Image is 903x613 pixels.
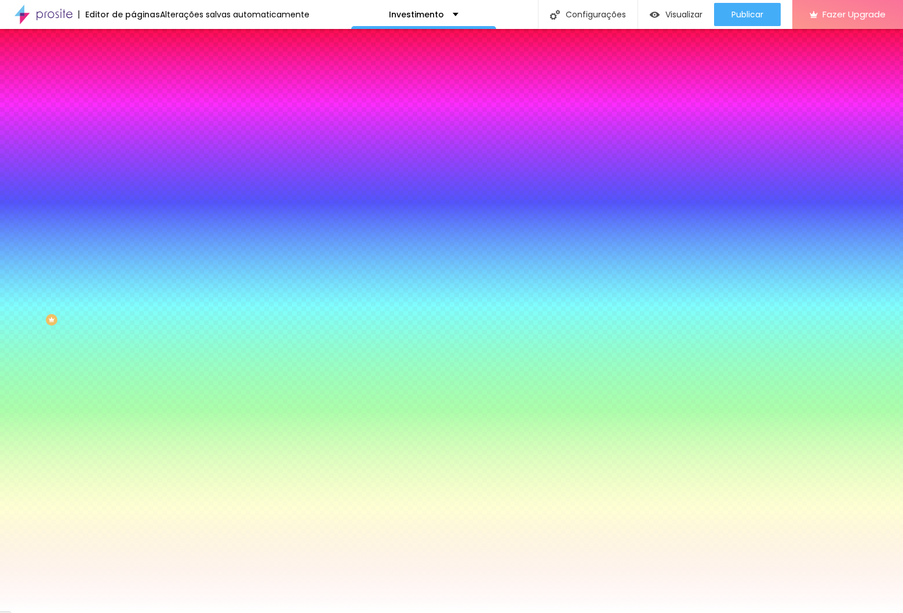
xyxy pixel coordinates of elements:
p: Investimento [389,10,444,19]
div: Alterações salvas automaticamente [160,10,310,19]
img: Icone [550,10,560,20]
div: Editor de páginas [78,10,160,19]
button: Visualizar [638,3,714,26]
span: Publicar [731,10,763,19]
span: Visualizar [665,10,702,19]
span: Fazer Upgrade [822,9,886,19]
img: view-1.svg [650,10,660,20]
button: Publicar [714,3,781,26]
